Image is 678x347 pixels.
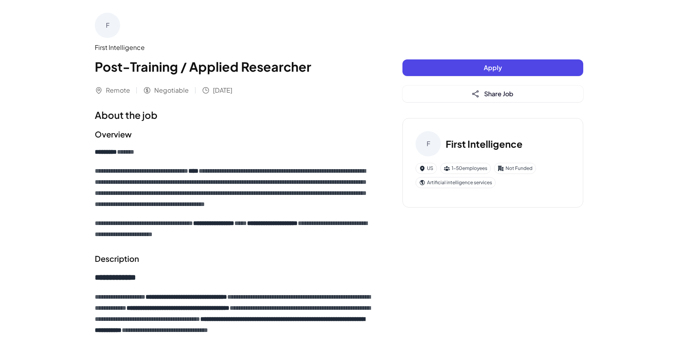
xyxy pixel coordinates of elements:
div: US [416,163,437,174]
div: F [416,131,441,156]
button: Share Job [402,86,583,102]
h2: Description [95,253,371,265]
h3: First Intelligence [446,137,523,151]
span: Remote [106,86,130,95]
h1: Post-Training / Applied Researcher [95,57,371,76]
span: Share Job [484,90,513,98]
span: [DATE] [213,86,232,95]
span: Apply [484,63,502,72]
h1: About the job [95,108,371,122]
div: First Intelligence [95,43,371,52]
div: 1-50 employees [440,163,491,174]
span: Negotiable [154,86,189,95]
button: Apply [402,59,583,76]
div: Not Funded [494,163,536,174]
div: F [95,13,120,38]
div: Artificial intelligence services [416,177,496,188]
h2: Overview [95,128,371,140]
